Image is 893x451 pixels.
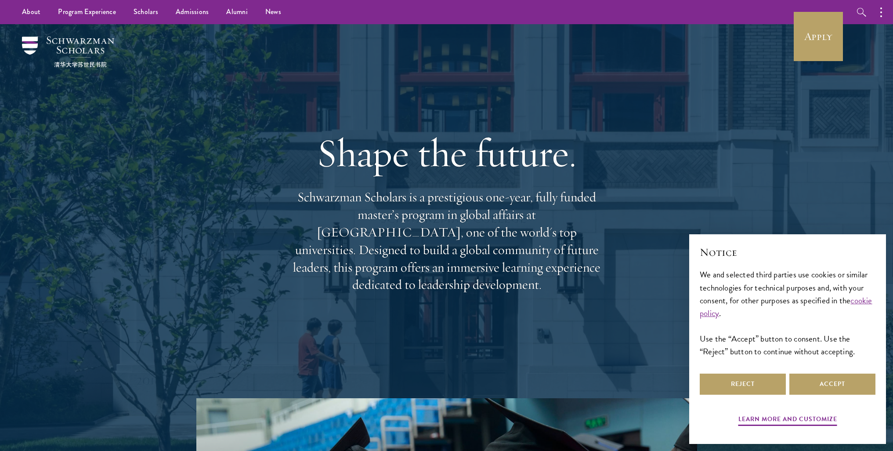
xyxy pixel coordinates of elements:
button: Accept [789,374,875,395]
button: Reject [700,374,786,395]
a: Apply [794,12,843,61]
a: cookie policy [700,294,872,320]
p: Schwarzman Scholars is a prestigious one-year, fully funded master’s program in global affairs at... [289,189,605,294]
h2: Notice [700,245,875,260]
div: We and selected third parties use cookies or similar technologies for technical purposes and, wit... [700,268,875,357]
img: Schwarzman Scholars [22,36,114,67]
h1: Shape the future. [289,128,605,178]
button: Learn more and customize [738,414,837,427]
